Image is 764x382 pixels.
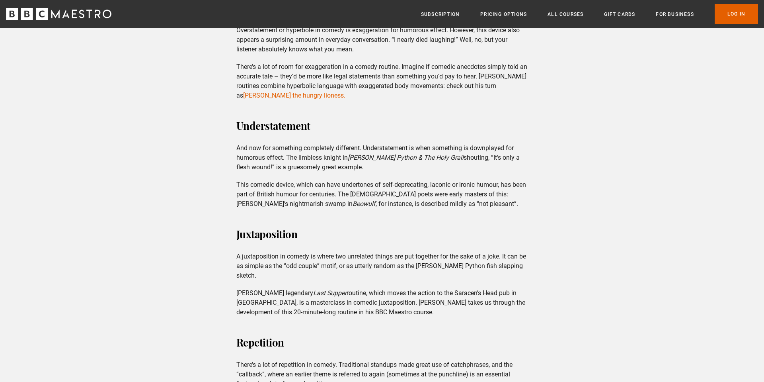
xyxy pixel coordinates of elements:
[604,10,635,18] a: Gift Cards
[236,225,528,244] h3: Juxtaposition
[236,180,528,209] p: This comedic device, which can have undertones of self-deprecating, laconic or ironic humour, has...
[313,289,347,297] em: Last Supper
[348,154,464,161] em: [PERSON_NAME] Python & The Holy Grail
[421,4,758,24] nav: Primary
[6,8,111,20] svg: BBC Maestro
[480,10,527,18] a: Pricing Options
[236,288,528,317] p: [PERSON_NAME] legendary routine, which moves the action to the Saracen’s Head pub in [GEOGRAPHIC_...
[243,92,345,99] a: [PERSON_NAME] the hungry lioness.
[236,116,528,135] h3: Understatement
[236,252,528,280] p: A juxtaposition in comedy is where two unrelated things are put together for the sake of a joke. ...
[353,200,376,208] em: Beowulf
[236,62,528,100] p: There’s a lot of room for exaggeration in a comedy routine. Imagine if comedic anecdotes simply t...
[236,143,528,172] p: And now for something completely different. Understatement is when something is downplayed for hu...
[236,333,528,352] h3: Repetition
[656,10,694,18] a: For business
[236,25,528,54] p: Overstatement or hyperbole in comedy is exaggeration for humorous effect. However, this device al...
[548,10,583,18] a: All Courses
[715,4,758,24] a: Log In
[421,10,460,18] a: Subscription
